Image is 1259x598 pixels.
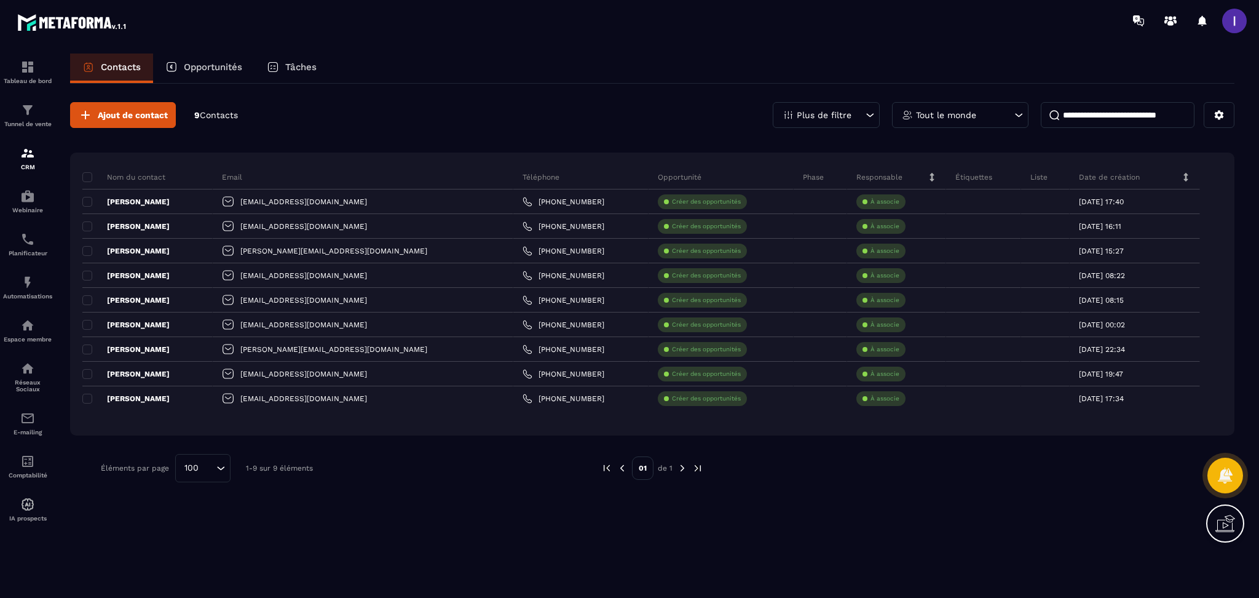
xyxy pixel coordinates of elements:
[672,321,741,329] p: Créer des opportunités
[98,109,168,121] span: Ajout de contact
[1079,271,1125,280] p: [DATE] 08:22
[870,222,899,231] p: À associe
[1079,222,1121,231] p: [DATE] 16:11
[3,293,52,300] p: Automatisations
[672,247,741,255] p: Créer des opportunités
[82,197,170,207] p: [PERSON_NAME]
[523,246,604,256] a: [PHONE_NUMBER]
[3,164,52,170] p: CRM
[20,60,35,74] img: formation
[658,172,701,182] p: Opportunité
[20,103,35,118] img: formation
[20,454,35,469] img: accountant
[1079,321,1125,329] p: [DATE] 00:02
[672,370,741,378] p: Créer des opportunités
[82,320,170,330] p: [PERSON_NAME]
[82,394,170,404] p: [PERSON_NAME]
[523,394,604,404] a: [PHONE_NUMBER]
[203,461,213,475] input: Search for option
[3,50,52,94] a: formationformationTableau de bord
[797,111,851,119] p: Plus de filtre
[523,172,559,182] p: Téléphone
[1079,172,1140,182] p: Date de création
[672,345,741,354] p: Créer des opportunités
[222,172,242,182] p: Email
[3,78,52,84] p: Tableau de bord
[82,295,170,305] p: [PERSON_NAME]
[1079,197,1124,206] p: [DATE] 17:40
[82,221,170,231] p: [PERSON_NAME]
[672,222,741,231] p: Créer des opportunités
[870,247,899,255] p: À associe
[184,62,242,73] p: Opportunités
[523,271,604,281] a: [PHONE_NUMBER]
[870,321,899,329] p: À associe
[1030,172,1048,182] p: Liste
[632,456,653,480] p: 01
[3,402,52,445] a: emailemailE-mailing
[870,394,899,403] p: À associe
[3,94,52,137] a: formationformationTunnel de vente
[3,352,52,402] a: social-networksocial-networkRéseaux Sociaux
[101,62,141,73] p: Contacts
[3,180,52,223] a: automationsautomationsWebinaire
[870,271,899,280] p: À associe
[692,463,703,474] img: next
[523,295,604,305] a: [PHONE_NUMBER]
[658,463,673,473] p: de 1
[677,463,688,474] img: next
[3,379,52,393] p: Réseaux Sociaux
[20,275,35,290] img: automations
[3,250,52,257] p: Planificateur
[870,197,899,206] p: À associe
[523,345,604,354] a: [PHONE_NUMBER]
[82,246,170,256] p: [PERSON_NAME]
[20,232,35,247] img: scheduler
[1079,296,1124,305] p: [DATE] 08:15
[17,11,128,33] img: logo
[3,223,52,266] a: schedulerschedulerPlanificateur
[82,271,170,281] p: [PERSON_NAME]
[870,296,899,305] p: À associe
[200,110,238,120] span: Contacts
[672,394,741,403] p: Créer des opportunités
[101,464,169,472] p: Éléments par page
[3,515,52,522] p: IA prospects
[285,62,317,73] p: Tâches
[20,146,35,161] img: formation
[870,370,899,378] p: À associe
[3,472,52,479] p: Comptabilité
[70,102,176,128] button: Ajout de contact
[523,369,604,379] a: [PHONE_NUMBER]
[3,445,52,488] a: accountantaccountantComptabilité
[70,54,153,83] a: Contacts
[617,463,628,474] img: prev
[672,296,741,305] p: Créer des opportunités
[803,172,824,182] p: Phase
[523,221,604,231] a: [PHONE_NUMBER]
[870,345,899,354] p: À associe
[1079,394,1124,403] p: [DATE] 17:34
[3,429,52,436] p: E-mailing
[3,309,52,352] a: automationsautomationsEspace membre
[153,54,255,83] a: Opportunités
[672,197,741,206] p: Créer des opportunités
[3,207,52,213] p: Webinaire
[3,336,52,343] p: Espace membre
[672,271,741,280] p: Créer des opportunités
[20,189,35,204] img: automations
[20,497,35,512] img: automations
[955,172,992,182] p: Étiquettes
[82,369,170,379] p: [PERSON_NAME]
[3,266,52,309] a: automationsautomationsAutomatisations
[194,110,238,121] p: 9
[1079,247,1124,255] p: [DATE] 15:27
[20,361,35,376] img: social-network
[3,121,52,127] p: Tunnel de vente
[1079,345,1125,354] p: [DATE] 22:34
[916,111,976,119] p: Tout le monde
[20,318,35,333] img: automations
[523,320,604,330] a: [PHONE_NUMBER]
[20,411,35,426] img: email
[82,172,165,182] p: Nom du contact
